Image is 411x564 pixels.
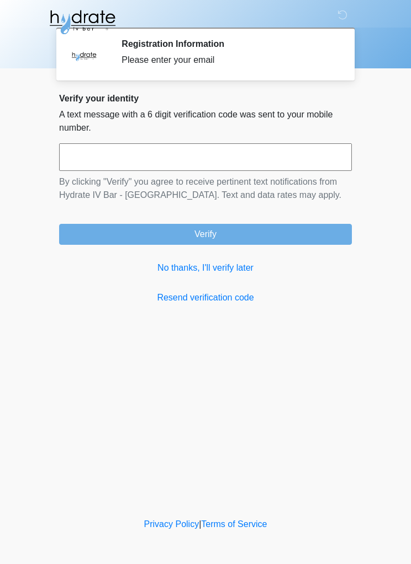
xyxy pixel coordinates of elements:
[59,224,352,245] button: Verify
[48,8,117,36] img: Hydrate IV Bar - Glendale Logo
[59,291,352,304] a: Resend verification code
[199,519,201,529] a: |
[67,39,101,72] img: Agent Avatar
[59,261,352,275] a: No thanks, I'll verify later
[144,519,199,529] a: Privacy Policy
[59,175,352,202] p: By clicking "Verify" you agree to receive pertinent text notifications from Hydrate IV Bar - [GEO...
[122,53,335,67] div: Please enter your email
[59,93,352,104] h2: Verify your identity
[59,108,352,135] p: A text message with a 6 digit verification code was sent to your mobile number.
[201,519,267,529] a: Terms of Service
